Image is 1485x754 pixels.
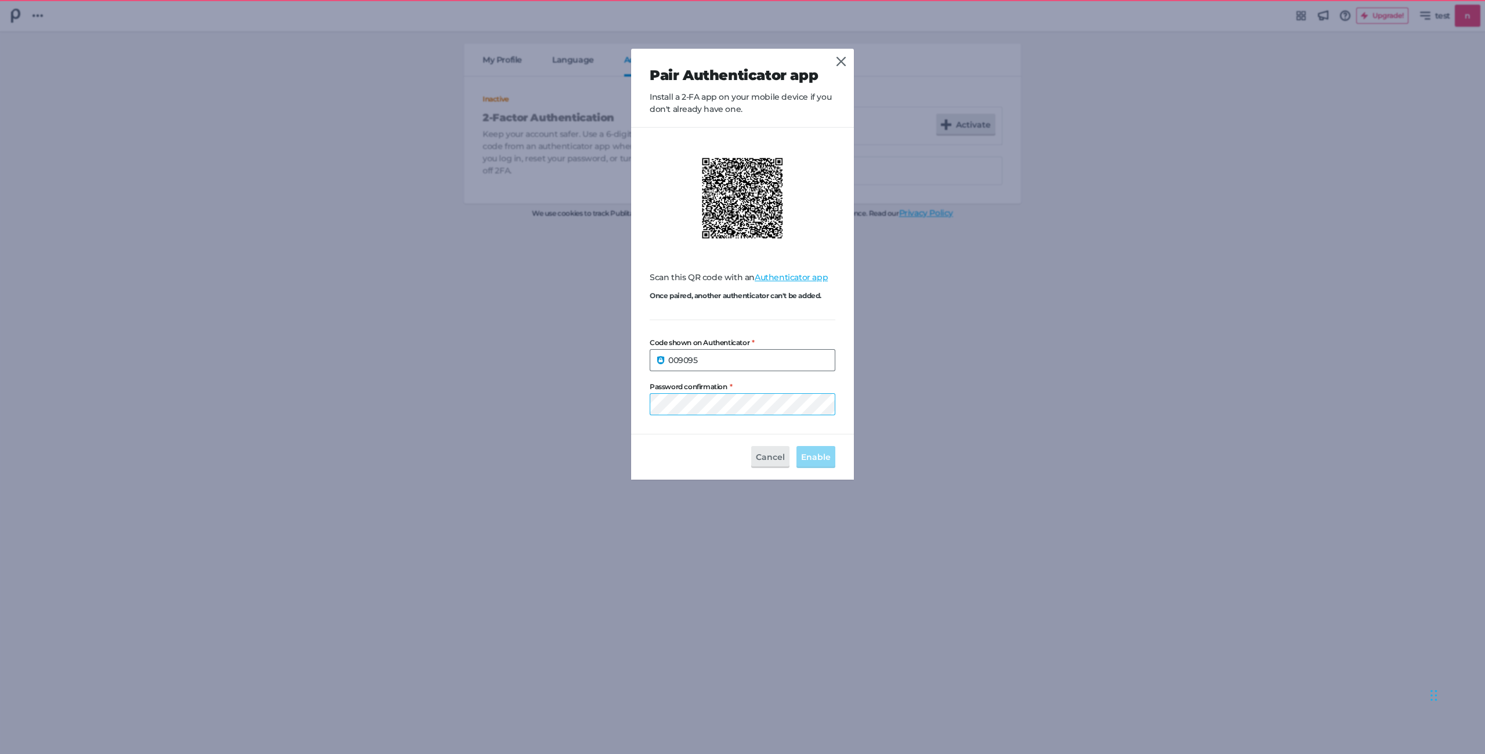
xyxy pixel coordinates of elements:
[650,67,835,84] h2: Pair Authenticator app
[1430,678,1437,713] div: Drag
[690,146,795,251] img: v7385WQj1FoiRvQAAAABJRU5ErkJggg==
[650,284,835,301] div: Once paired, another authenticator can't be added.
[650,349,835,371] input: 000 000
[650,383,835,391] label: Password confirmation
[1427,666,1485,722] iframe: Chat Widget
[650,339,835,347] label: Code shown on Authenticator
[650,271,835,284] div: Scan this QR code with an
[650,91,835,115] p: Install a 2-FA app on your mobile device if you don't already have one.
[834,55,848,68] a: Close
[751,446,789,468] button: Cancel
[755,272,828,282] a: Authenticator app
